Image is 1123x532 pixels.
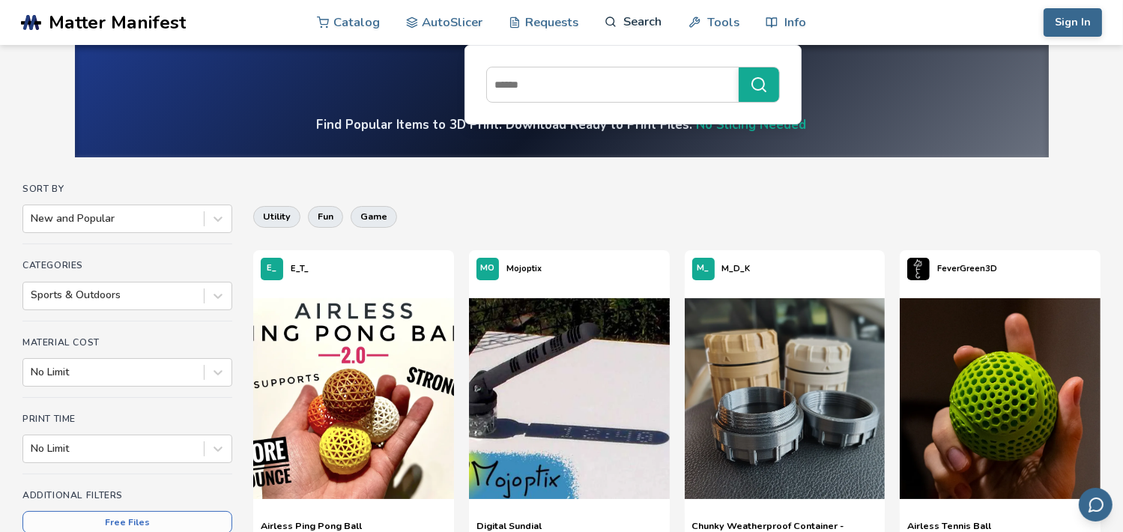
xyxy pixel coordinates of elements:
a: No Slicing Needed [697,116,807,133]
h4: Find Popular Items to 3D Print. Download Ready to Print Files. [317,116,807,133]
img: FeverGreen3D's profile [907,258,930,280]
p: FeverGreen3D [937,261,997,276]
span: Matter Manifest [49,12,186,33]
h4: Categories [22,260,232,270]
input: New and Popular [31,213,34,225]
button: Send feedback via email [1079,488,1113,522]
span: E_ [267,264,276,273]
button: game [351,206,397,227]
input: No Limit [31,443,34,455]
a: FeverGreen3D's profileFeverGreen3D [900,250,1005,288]
p: M_D_K [722,261,751,276]
p: E_T_ [291,261,309,276]
button: utility [253,206,300,227]
input: No Limit [31,366,34,378]
span: M_ [697,264,709,273]
h4: Print Time [22,414,232,424]
p: Mojoptix [506,261,542,276]
h4: Material Cost [22,337,232,348]
button: Sign In [1044,8,1102,37]
span: MO [480,264,494,273]
button: fun [308,206,343,227]
h4: Sort By [22,184,232,194]
h4: Additional Filters [22,490,232,501]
